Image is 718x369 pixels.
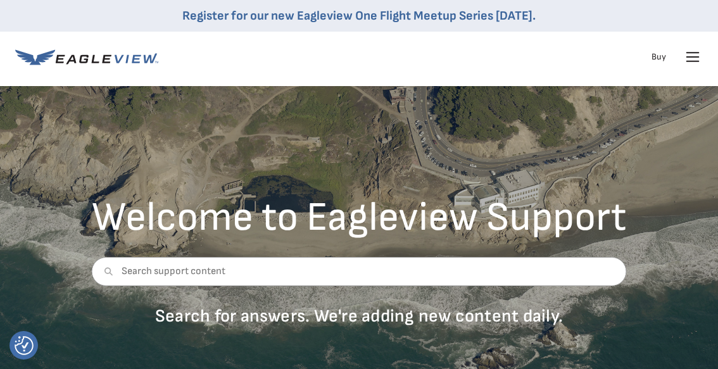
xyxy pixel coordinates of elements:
a: Buy [652,51,666,63]
p: Search for answers. We're adding new content daily. [92,305,627,327]
a: Register for our new Eagleview One Flight Meetup Series [DATE]. [182,8,536,23]
h2: Welcome to Eagleview Support [92,197,627,238]
input: Search support content [92,257,627,286]
img: Revisit consent button [15,336,34,355]
button: Consent Preferences [15,336,34,355]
